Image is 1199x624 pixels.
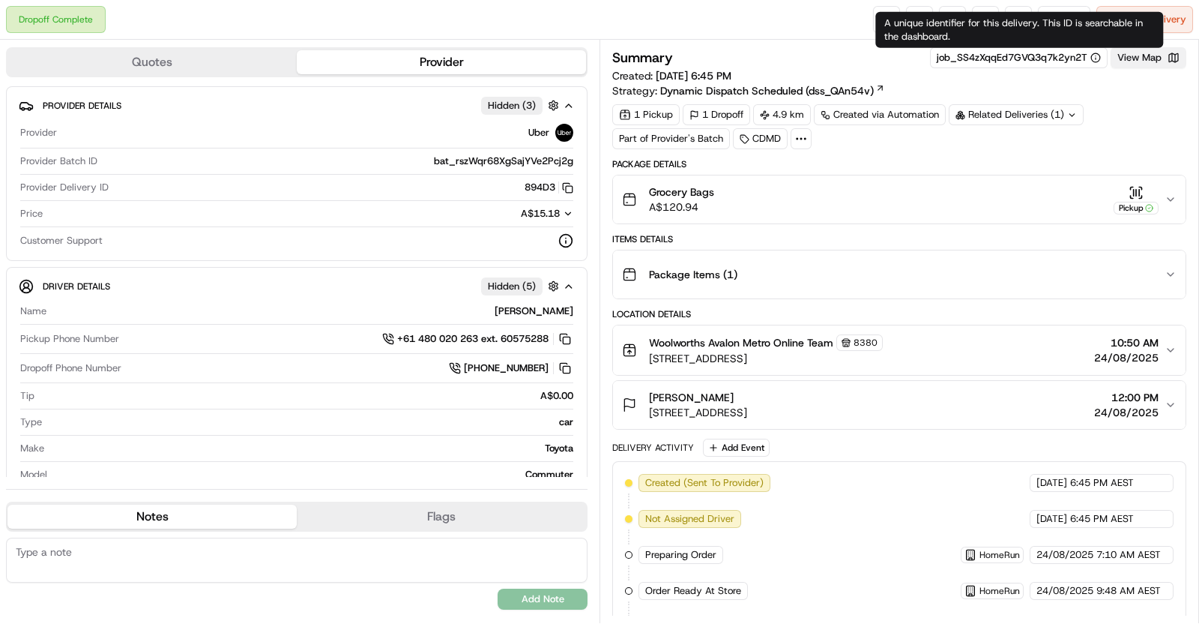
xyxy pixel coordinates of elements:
[1036,476,1067,490] span: [DATE]
[979,585,1020,597] span: HomeRun
[7,505,297,529] button: Notes
[649,405,747,420] span: [STREET_ADDRESS]
[613,381,1186,429] button: [PERSON_NAME][STREET_ADDRESS]12:00 PM24/08/2025
[20,181,109,194] span: Provider Delivery ID
[733,128,788,149] div: CDMD
[20,415,42,429] span: Type
[382,331,573,347] a: +61 480 020 263 ext. 60575288
[1114,202,1159,214] div: Pickup
[1094,335,1159,350] span: 10:50 AM
[612,68,731,83] span: Created:
[1096,584,1161,598] span: 9:48 AM AEST
[528,126,549,139] span: Uber
[1094,405,1159,420] span: 24/08/2025
[645,584,741,598] span: Order Ready At Store
[1070,476,1134,490] span: 6:45 PM AEST
[20,442,44,455] span: Make
[612,442,694,454] div: Delivery Activity
[19,93,575,118] button: Provider DetailsHidden (3)
[645,548,716,562] span: Preparing Order
[20,389,34,403] span: Tip
[854,337,878,349] span: 8380
[521,207,560,220] span: A$15.18
[464,361,549,375] span: [PHONE_NUMBER]
[525,181,573,194] button: 894D3
[649,390,734,405] span: [PERSON_NAME]
[612,104,680,125] div: 1 Pickup
[555,124,573,142] img: uber-new-logo.jpeg
[683,104,750,125] div: 1 Dropoff
[875,12,1163,48] div: A unique identifier for this delivery. This ID is searchable in the dashboard.
[43,100,121,112] span: Provider Details
[1114,185,1159,214] button: Pickup
[20,304,46,318] span: Name
[7,50,297,74] button: Quotes
[613,250,1186,298] button: Package Items (1)
[1036,548,1093,562] span: 24/08/2025
[43,280,110,292] span: Driver Details
[612,158,1186,170] div: Package Details
[20,332,119,346] span: Pickup Phone Number
[1094,350,1159,365] span: 24/08/2025
[649,184,714,199] span: Grocery Bags
[397,332,549,346] span: +61 480 020 263 ext. 60575288
[613,175,1186,223] button: Grocery BagsA$120.94Pickup
[20,207,43,220] span: Price
[612,308,1186,320] div: Location Details
[481,96,563,115] button: Hidden (3)
[649,351,883,366] span: [STREET_ADDRESS]
[703,439,770,457] button: Add Event
[488,99,536,112] span: Hidden ( 3 )
[297,505,586,529] button: Flags
[645,512,734,526] span: Not Assigned Driver
[20,234,103,247] span: Customer Support
[660,83,885,98] a: Dynamic Dispatch Scheduled (dss_QAn54v)
[1070,512,1134,526] span: 6:45 PM AEST
[1111,47,1186,68] button: View Map
[20,154,97,168] span: Provider Batch ID
[612,51,673,64] h3: Summary
[297,50,586,74] button: Provider
[449,360,573,376] a: [PHONE_NUMBER]
[979,549,1020,561] span: HomeRun
[488,280,536,293] span: Hidden ( 5 )
[481,277,563,295] button: Hidden (5)
[1036,512,1067,526] span: [DATE]
[649,199,714,214] span: A$120.94
[48,415,573,429] div: car
[656,69,731,82] span: [DATE] 6:45 PM
[53,468,573,481] div: Commuter
[434,154,573,168] span: bat_rszWqr68XgSajYVe2Pcj2g
[649,267,737,282] span: Package Items ( 1 )
[441,207,573,220] button: A$15.18
[645,476,764,490] span: Created (Sent To Provider)
[20,361,121,375] span: Dropoff Phone Number
[1096,6,1193,33] button: CancelDelivery
[612,83,885,98] div: Strategy:
[649,335,833,350] span: Woolworths Avalon Metro Online Team
[52,304,573,318] div: [PERSON_NAME]
[937,51,1101,64] button: job_SS4zXqqEd7GVQ3q7k2yn2T
[20,126,57,139] span: Provider
[1094,390,1159,405] span: 12:00 PM
[949,104,1084,125] div: Related Deliveries (1)
[40,389,573,403] div: A$0.00
[1096,548,1161,562] span: 7:10 AM AEST
[1036,584,1093,598] span: 24/08/2025
[50,442,573,455] div: Toyota
[1038,6,1090,33] button: Reassign
[613,325,1186,375] button: Woolworths Avalon Metro Online Team8380[STREET_ADDRESS]10:50 AM24/08/2025
[612,233,1186,245] div: Items Details
[20,468,47,481] span: Model
[814,104,946,125] a: Created via Automation
[753,104,811,125] div: 4.9 km
[19,274,575,298] button: Driver DetailsHidden (5)
[660,83,874,98] span: Dynamic Dispatch Scheduled (dss_QAn54v)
